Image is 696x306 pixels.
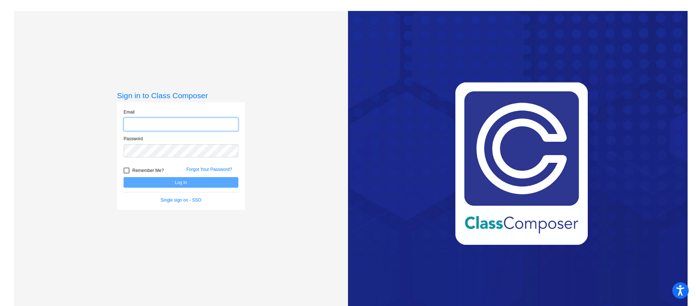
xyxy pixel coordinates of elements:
[186,167,232,172] a: Forgot Your Password?
[124,135,143,142] label: Password
[160,198,201,203] a: Single sign on - SSO
[124,109,135,115] label: Email
[132,166,164,175] span: Remember Me?
[124,177,238,188] button: Log In
[117,91,245,100] h3: Sign in to Class Composer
